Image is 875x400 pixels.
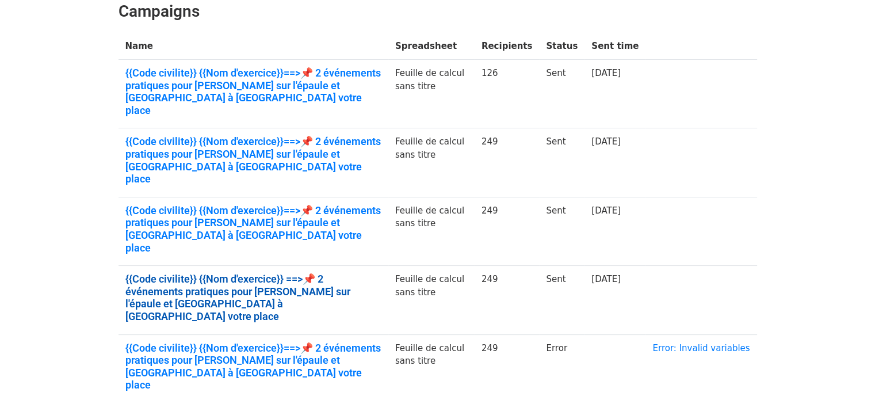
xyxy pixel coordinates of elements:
a: {{Code civilite}} {{Nom d'exercice}} ==>📌 2 événements pratiques pour [PERSON_NAME] sur l'épaule ... [125,273,381,322]
td: Sent [539,128,584,197]
th: Name [119,33,388,60]
a: {{Code civilite}} {{Nom d'exercice}}==>📌 2 événements pratiques pour [PERSON_NAME] sur l'épaule e... [125,342,381,391]
td: Sent [539,266,584,334]
th: Spreadsheet [388,33,475,60]
a: [DATE] [591,205,621,216]
a: {{Code civilite}} {{Nom d'exercice}}==>📌 2 événements pratiques pour [PERSON_NAME] sur l'épaule e... [125,67,381,116]
a: Error: Invalid variables [652,343,750,353]
th: Sent time [584,33,645,60]
a: [DATE] [591,68,621,78]
td: 249 [475,266,540,334]
a: {{Code civilite}} {{Nom d'exercice}}==>📌 2 événements pratiques pour [PERSON_NAME] sur l'épaule e... [125,204,381,254]
div: Widget de chat [817,345,875,400]
td: Feuille de calcul sans titre [388,128,475,197]
td: Feuille de calcul sans titre [388,266,475,334]
a: [DATE] [591,274,621,284]
a: [DATE] [591,136,621,147]
td: Sent [539,60,584,128]
td: Feuille de calcul sans titre [388,197,475,265]
td: 126 [475,60,540,128]
td: Sent [539,197,584,265]
iframe: Chat Widget [817,345,875,400]
a: {{Code civilite}} {{Nom d'exercice}}==>📌 2 événements pratiques pour [PERSON_NAME] sur l'épaule e... [125,135,381,185]
h2: Campaigns [119,2,757,21]
td: Feuille de calcul sans titre [388,60,475,128]
td: 249 [475,128,540,197]
th: Status [539,33,584,60]
th: Recipients [475,33,540,60]
td: 249 [475,197,540,265]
